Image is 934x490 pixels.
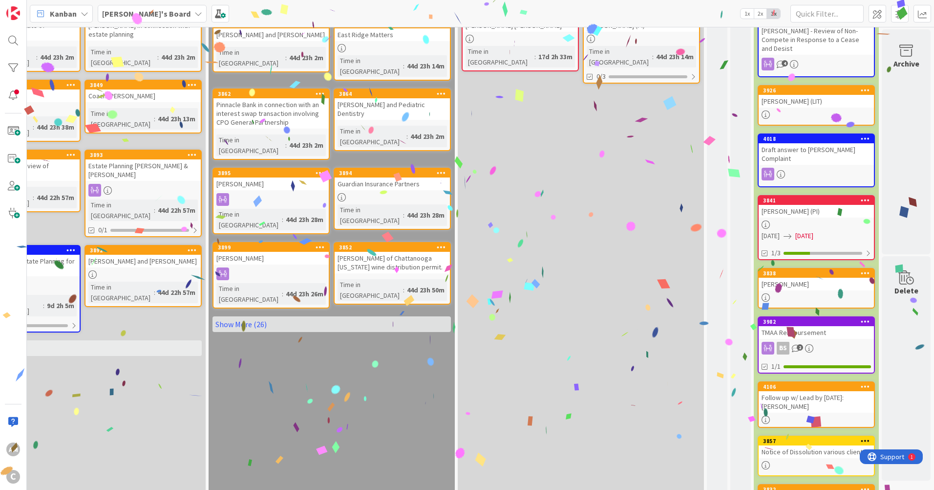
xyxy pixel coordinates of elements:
div: 3892 [85,246,201,255]
div: AM [6,443,20,456]
div: [PERSON_NAME] (PI) [759,205,874,218]
div: 44d 23h 2m [287,140,326,151]
div: 3895 [213,169,329,178]
div: 3893 [90,152,201,158]
span: 1/3 [771,248,781,258]
span: : [403,210,404,221]
div: Time in [GEOGRAPHIC_DATA] [88,46,157,68]
div: BS [777,342,789,355]
input: Quick Filter... [790,5,864,22]
a: 4106Follow up w/ Lead by [DATE]: [PERSON_NAME] [758,381,875,428]
div: 1 [51,4,53,12]
div: 44d 23h 50m [404,285,447,295]
a: 3893Estate Planning [PERSON_NAME] & [PERSON_NAME]Time in [GEOGRAPHIC_DATA]:44d 22h 57m0/1 [85,150,202,237]
a: 3926[PERSON_NAME] (LIT) [758,85,875,126]
a: 3895[PERSON_NAME]Time in [GEOGRAPHIC_DATA]:44d 23h 28m [212,168,330,234]
span: : [33,122,34,133]
div: 3982 [763,318,874,325]
div: [PERSON_NAME] and [PERSON_NAME] [213,28,329,41]
span: : [403,285,404,295]
div: 44d 23h 2m [159,52,198,63]
div: 3892[PERSON_NAME] and [PERSON_NAME] [85,246,201,267]
div: 3894 [339,170,450,177]
div: [PERSON_NAME] and Pediatric Dentistry [335,98,450,120]
div: [PERSON_NAME] [759,278,874,290]
div: Time in [GEOGRAPHIC_DATA] [88,108,154,130]
span: [DATE] [795,231,813,241]
div: 3982TMAA Reimbursement [759,317,874,339]
span: Support [21,1,44,13]
div: 3849Coach [PERSON_NAME] [85,81,201,102]
div: [PERSON_NAME] of Chattanooga [US_STATE] wine distribution permit. [335,252,450,273]
div: 3862 [218,90,329,97]
div: 3982 [759,317,874,326]
div: [PERSON_NAME] - Review of Non-Compete in Response to a Cease and Desist [759,16,874,55]
a: [PERSON_NAME] in connection with estate planningTime in [GEOGRAPHIC_DATA]:44d 23h 2m [85,9,202,72]
span: : [154,113,155,124]
span: : [282,214,283,225]
div: 3862 [213,89,329,98]
div: Time in [GEOGRAPHIC_DATA] [216,47,285,68]
div: [PERSON_NAME] [213,178,329,190]
div: [PERSON_NAME] [213,252,329,265]
div: 44d 23h 2m [408,131,447,142]
div: 3895 [218,170,329,177]
a: [PERSON_NAME] [PERSON_NAME]Time in [GEOGRAPHIC_DATA]:17d 2h 33m [462,9,579,71]
div: 44d 22h 57m [34,192,77,203]
div: Follow up w/ Lead by [DATE]: [PERSON_NAME] [759,391,874,413]
div: East Ridge Matters [335,28,450,41]
a: 3892[PERSON_NAME] and [PERSON_NAME]Time in [GEOGRAPHIC_DATA]:44d 22h 57m [85,245,202,307]
div: 3852[PERSON_NAME] of Chattanooga [US_STATE] wine distribution permit. [335,243,450,273]
span: : [157,52,159,63]
a: 3852[PERSON_NAME] of Chattanooga [US_STATE] wine distribution permit.Time in [GEOGRAPHIC_DATA]:44... [334,242,451,305]
div: 44d 23h 13m [155,113,198,124]
a: 3834East Ridge MattersTime in [GEOGRAPHIC_DATA]:44d 23h 14m [334,19,451,81]
div: [PERSON_NAME] (LIT) [759,95,874,108]
div: 4018 [759,134,874,143]
div: 3926[PERSON_NAME] (LIT) [759,86,874,108]
a: 3899[PERSON_NAME]Time in [GEOGRAPHIC_DATA]:44d 23h 26m [212,242,330,309]
div: 44d 23h 2m [38,52,77,63]
div: [PERSON_NAME] and [PERSON_NAME] [85,255,201,267]
a: 3859[PERSON_NAME] and [PERSON_NAME]Time in [GEOGRAPHIC_DATA]:44d 23h 2m [212,19,330,72]
div: 3841 [759,196,874,205]
div: 3895[PERSON_NAME] [213,169,329,190]
div: C [6,470,20,484]
div: 3857 [759,437,874,445]
div: 3838 [759,269,874,278]
div: Coach [PERSON_NAME] [85,89,201,102]
div: 3852 [339,244,450,251]
span: : [36,52,38,63]
div: 3894 [335,169,450,178]
div: 3926 [759,86,874,95]
span: : [406,131,408,142]
div: 3893 [85,151,201,159]
a: 3849Coach [PERSON_NAME]Time in [GEOGRAPHIC_DATA]:44d 23h 13m [85,80,202,134]
span: 2 [797,344,803,351]
span: : [285,52,287,63]
div: 3899[PERSON_NAME] [213,243,329,265]
a: 3862Pinnacle Bank in connection with an interest swap transaction involving CPO General Partnersh... [212,89,330,160]
a: Show More (26) [212,316,451,332]
span: : [652,51,654,62]
span: 0/3 [596,71,606,82]
div: 44d 23h 14m [404,61,447,71]
b: [PERSON_NAME]'s Board [102,9,191,19]
div: 3862Pinnacle Bank in connection with an interest swap transaction involving CPO General Partnership [213,89,329,129]
div: 3838[PERSON_NAME] [759,269,874,290]
a: 3838[PERSON_NAME] [758,268,875,309]
div: 3859[PERSON_NAME] and [PERSON_NAME] [213,20,329,41]
div: 44d 23h 2m [287,52,326,63]
div: Time in [GEOGRAPHIC_DATA] [216,283,282,305]
div: 44d 23h 28m [404,210,447,221]
div: 3899 [218,244,329,251]
a: 3841[PERSON_NAME] (PI)[DATE][DATE]1/3 [758,195,875,260]
div: BS [759,342,874,355]
span: : [33,192,34,203]
a: [PERSON_NAME] (PI)Time in [GEOGRAPHIC_DATA]:44d 23h 14m0/3 [583,9,700,84]
a: 3864[PERSON_NAME] and Pediatric DentistryTime in [GEOGRAPHIC_DATA]:44d 23h 2m [334,89,451,151]
div: Draft answer to [PERSON_NAME] Complaint [759,143,874,165]
div: Time in [GEOGRAPHIC_DATA] [466,46,534,67]
div: 3849 [85,81,201,89]
div: Estate Planning [PERSON_NAME] & [PERSON_NAME] [85,159,201,181]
